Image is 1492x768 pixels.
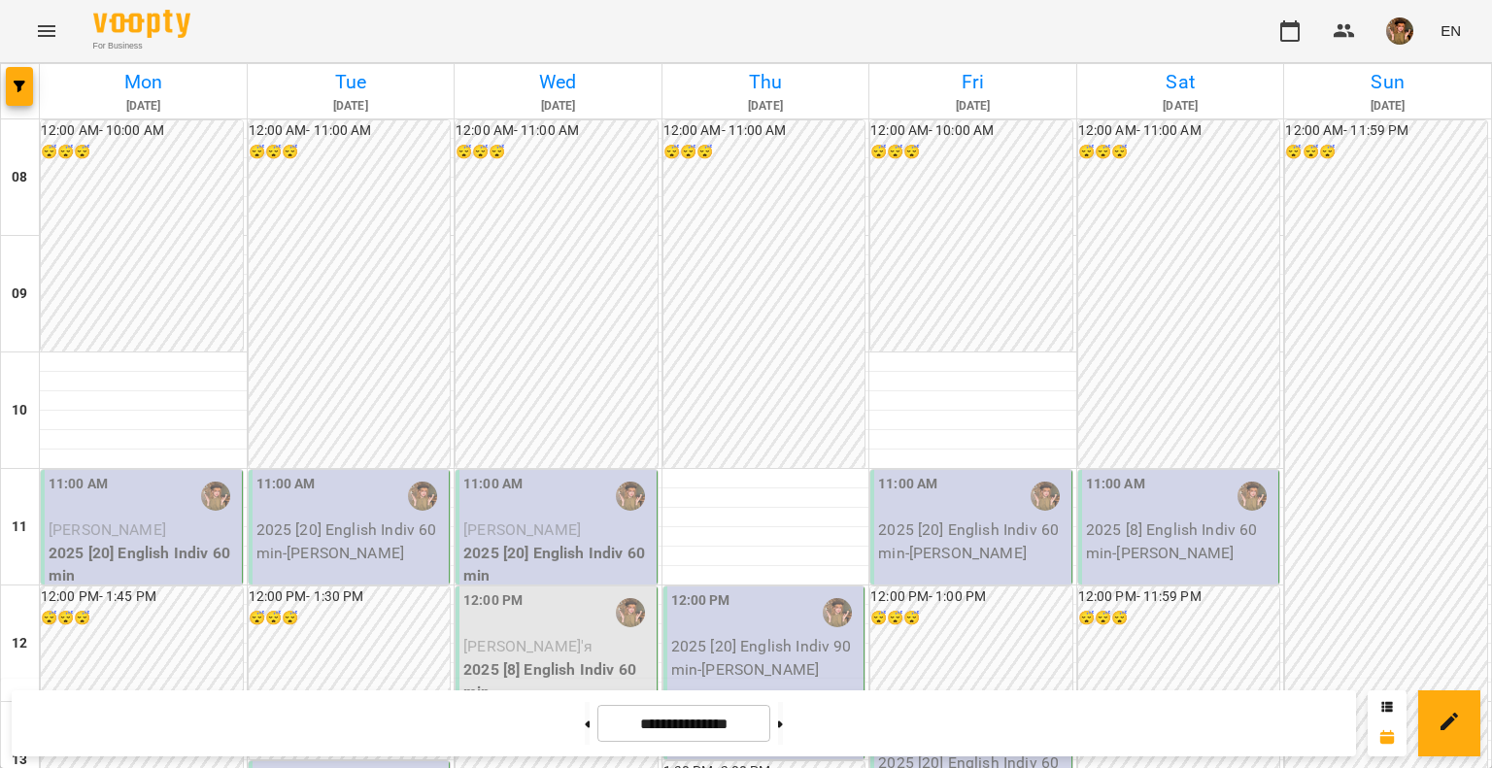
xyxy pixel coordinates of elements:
[872,97,1073,116] h6: [DATE]
[616,598,645,627] img: Горошинська Олександра (а)
[1086,518,1275,564] p: 2025 [8] English Indiv 60 min - [PERSON_NAME]
[1080,97,1281,116] h6: [DATE]
[1441,20,1461,41] span: EN
[249,608,451,629] h6: 😴😴😴
[1287,67,1488,97] h6: Sun
[878,518,1068,564] p: 2025 [20] English Indiv 60 min - [PERSON_NAME]
[251,67,452,97] h6: Tue
[878,474,937,495] label: 11:00 AM
[12,400,27,421] h6: 10
[201,482,230,511] img: Горошинська Олександра (а)
[1078,608,1280,629] h6: 😴😴😴
[43,67,244,97] h6: Mon
[1386,17,1413,45] img: 166010c4e833d35833869840c76da126.jpeg
[1031,482,1060,511] img: Горошинська Олександра (а)
[671,635,861,681] p: 2025 [20] English Indiv 90 min - [PERSON_NAME]
[463,658,653,704] p: 2025 [8] English Indiv 60 min
[408,482,437,511] img: Горошинська Олександра (а)
[1285,120,1487,142] h6: 12:00 AM - 11:59 PM
[41,586,243,608] h6: 12:00 PM - 1:45 PM
[49,542,238,587] p: 2025 [20] English Indiv 60 min
[43,97,244,116] h6: [DATE]
[1078,120,1280,142] h6: 12:00 AM - 11:00 AM
[49,474,108,495] label: 11:00 AM
[1238,482,1267,511] img: Горошинська Олександра (а)
[456,142,658,163] h6: 😴😴😴
[463,542,653,587] p: 2025 [20] English Indiv 60 min
[249,120,451,142] h6: 12:00 AM - 11:00 AM
[93,10,190,38] img: Voopty Logo
[872,67,1073,97] h6: Fri
[1086,474,1145,495] label: 11:00 AM
[870,142,1072,163] h6: 😴😴😴
[663,142,865,163] h6: 😴😴😴
[463,474,523,495] label: 11:00 AM
[249,586,451,608] h6: 12:00 PM - 1:30 PM
[1080,67,1281,97] h6: Sat
[1287,97,1488,116] h6: [DATE]
[870,608,1072,629] h6: 😴😴😴
[1078,586,1280,608] h6: 12:00 PM - 11:59 PM
[12,284,27,305] h6: 09
[256,474,316,495] label: 11:00 AM
[463,637,593,655] span: [PERSON_NAME]'я
[12,633,27,654] h6: 12
[1078,142,1280,163] h6: 😴😴😴
[616,482,645,511] img: Горошинська Олександра (а)
[458,67,659,97] h6: Wed
[458,97,659,116] h6: [DATE]
[665,67,866,97] h6: Thu
[93,40,190,52] span: For Business
[251,97,452,116] h6: [DATE]
[870,120,1072,142] h6: 12:00 AM - 10:00 AM
[256,518,446,564] p: 2025 [20] English Indiv 60 min - [PERSON_NAME]
[12,517,27,538] h6: 11
[870,586,1072,608] h6: 12:00 PM - 1:00 PM
[23,8,70,54] button: Menu
[463,590,523,612] label: 12:00 PM
[463,520,581,539] span: [PERSON_NAME]
[456,120,658,142] h6: 12:00 AM - 11:00 AM
[665,97,866,116] h6: [DATE]
[823,598,852,627] img: Горошинська Олександра (а)
[41,608,243,629] h6: 😴😴😴
[1433,13,1469,49] button: EN
[1285,142,1487,163] h6: 😴😴😴
[671,590,730,612] label: 12:00 PM
[41,120,243,142] h6: 12:00 AM - 10:00 AM
[41,142,243,163] h6: 😴😴😴
[12,167,27,188] h6: 08
[249,142,451,163] h6: 😴😴😴
[663,120,865,142] h6: 12:00 AM - 11:00 AM
[49,520,166,539] span: [PERSON_NAME]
